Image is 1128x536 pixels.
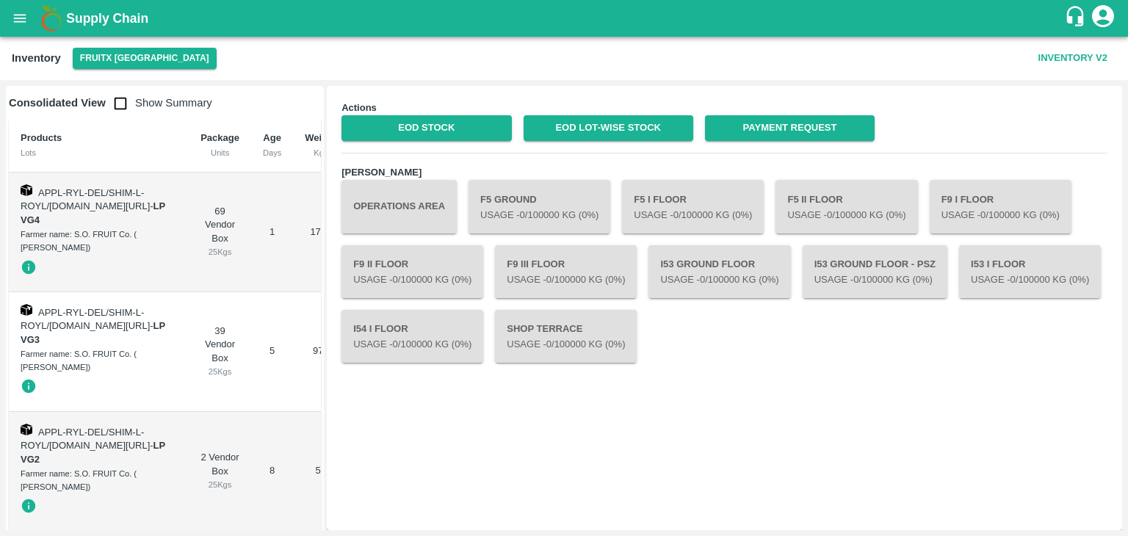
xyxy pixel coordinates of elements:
td: 1 [251,173,293,292]
b: Consolidated View [9,97,106,109]
b: Weight [305,132,336,143]
button: I53 Ground Floor - PSZUsage -0/100000 Kg (0%) [803,245,947,298]
button: F5 I FloorUsage -0/100000 Kg (0%) [622,180,764,233]
p: Usage - 0 /100000 Kg (0%) [634,209,752,222]
a: EOD Stock [341,115,511,141]
b: Products [21,132,62,143]
span: APPL-RYL-DEL/SHIM-L-ROYL/[DOMAIN_NAME][URL] [21,427,150,452]
div: Days [263,146,281,159]
button: F5 GroundUsage -0/100000 Kg (0%) [469,180,610,233]
p: Usage - 0 /100000 Kg (0%) [971,273,1089,287]
p: Usage - 0 /100000 Kg (0%) [507,338,625,352]
p: Usage - 0 /100000 Kg (0%) [660,273,778,287]
p: Usage - 0 /100000 Kg (0%) [353,273,471,287]
button: Operations Area [341,180,457,233]
span: - [21,200,165,225]
div: customer-support [1064,5,1090,32]
span: - [21,320,165,345]
div: Farmer name: S.O. FRUIT Co. ( [PERSON_NAME]) [21,347,177,374]
button: I53 Ground FloorUsage -0/100000 Kg (0%) [648,245,790,298]
div: Farmer name: S.O. FRUIT Co. ( [PERSON_NAME]) [21,467,177,494]
button: I53 I FloorUsage -0/100000 Kg (0%) [959,245,1101,298]
img: box [21,424,32,435]
strong: LP VG3 [21,320,165,345]
b: Age [263,132,281,143]
button: Select DC [73,48,217,69]
a: EOD Lot-wise Stock [524,115,693,141]
b: [PERSON_NAME] [341,167,422,178]
button: Inventory V2 [1033,46,1113,71]
b: Inventory [12,52,61,64]
b: Actions [341,102,377,113]
img: box [21,184,32,196]
div: 2 Vendor Box [200,451,239,492]
td: 8 [251,412,293,532]
span: 1725 [310,226,331,237]
span: APPL-RYL-DEL/SHIM-L-ROYL/[DOMAIN_NAME][URL] [21,187,150,212]
div: 69 Vendor Box [200,205,239,259]
button: Shop TerraceUsage -0/100000 Kg (0%) [495,310,637,363]
div: 25 Kgs [200,478,239,491]
p: Usage - 0 /100000 Kg (0%) [507,273,625,287]
div: 39 Vendor Box [200,325,239,379]
p: Usage - 0 /100000 Kg (0%) [814,273,936,287]
button: open drawer [3,1,37,35]
span: 975 [313,345,329,356]
span: 50 [316,465,326,476]
div: 25 Kgs [200,365,239,378]
strong: LP VG2 [21,440,165,465]
div: Lots [21,146,177,159]
div: Kgs [305,146,336,159]
td: 5 [251,292,293,412]
p: Usage - 0 /100000 Kg (0%) [787,209,905,222]
div: account of current user [1090,3,1116,34]
div: Units [200,146,239,159]
button: F9 III FloorUsage -0/100000 Kg (0%) [495,245,637,298]
span: APPL-RYL-DEL/SHIM-L-ROYL/[DOMAIN_NAME][URL] [21,307,150,332]
div: 25 Kgs [200,245,239,258]
b: Package [200,132,239,143]
span: Show Summary [106,97,212,109]
div: Farmer name: S.O. FRUIT Co. ( [PERSON_NAME]) [21,228,177,255]
span: - [21,440,165,465]
p: Usage - 0 /100000 Kg (0%) [480,209,599,222]
button: F9 II FloorUsage -0/100000 Kg (0%) [341,245,483,298]
p: Usage - 0 /100000 Kg (0%) [941,209,1060,222]
img: box [21,304,32,316]
button: F9 I FloorUsage -0/100000 Kg (0%) [930,180,1071,233]
img: logo [37,4,66,33]
a: Payment Request [705,115,875,141]
p: Usage - 0 /100000 Kg (0%) [353,338,471,352]
button: I54 I FloorUsage -0/100000 Kg (0%) [341,310,483,363]
button: F5 II FloorUsage -0/100000 Kg (0%) [775,180,917,233]
b: Supply Chain [66,11,148,26]
a: Supply Chain [66,8,1064,29]
strong: LP VG4 [21,200,165,225]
